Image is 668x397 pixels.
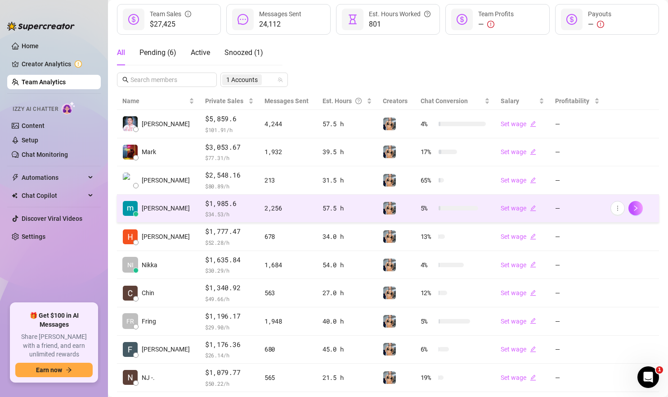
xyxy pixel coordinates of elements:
[205,351,254,360] span: $ 26.14 /h
[123,342,138,357] img: Freddy
[421,344,435,354] span: 6 %
[383,287,396,299] img: Veronica
[142,288,154,298] span: Chin
[123,116,138,131] img: JC Esteban Labi
[22,170,85,185] span: Automations
[12,192,18,199] img: Chat Copilot
[12,174,19,181] span: thunderbolt
[123,370,138,385] img: NJ - Manager
[130,75,204,85] input: Search members
[383,315,396,328] img: Veronica
[501,233,536,240] a: Set wageedit
[323,232,372,242] div: 34.0 h
[501,374,536,381] a: Set wageedit
[530,318,536,324] span: edit
[355,96,362,106] span: question-circle
[22,188,85,203] span: Chat Copilot
[123,145,138,160] img: Mark
[142,260,157,270] span: Nikka
[265,175,312,185] div: 213
[22,233,45,240] a: Settings
[224,48,263,57] span: Snoozed ( 1 )
[191,48,210,57] span: Active
[265,119,312,129] div: 4,244
[614,205,621,211] span: more
[205,311,254,322] span: $1,196.17
[22,151,68,158] a: Chat Monitoring
[421,119,435,129] span: 4 %
[62,101,76,114] img: AI Chatter
[530,121,536,127] span: edit
[501,97,519,105] span: Salary
[150,19,191,30] span: $27,425
[530,374,536,381] span: edit
[323,203,372,213] div: 57.5 h
[555,97,589,105] span: Profitability
[421,232,435,242] span: 13 %
[383,259,396,271] img: Veronica
[139,47,176,58] div: Pending ( 6 )
[7,22,75,31] img: logo-BBDzfeDw.svg
[383,343,396,356] img: Veronica
[205,255,254,265] span: $1,635.84
[205,283,254,293] span: $1,340.92
[501,205,536,212] a: Set wageedit
[323,288,372,298] div: 27.0 h
[478,10,514,18] span: Team Profits
[259,10,301,18] span: Messages Sent
[383,174,396,187] img: Veronica
[421,288,435,298] span: 12 %
[205,226,254,237] span: $1,777.47
[22,42,39,50] a: Home
[205,339,254,350] span: $1,176.36
[205,142,254,153] span: $3,053.67
[588,10,611,18] span: Payouts
[501,346,536,353] a: Set wageedit
[421,316,435,326] span: 5 %
[347,14,358,25] span: hourglass
[550,279,605,307] td: —
[123,201,138,216] img: mia maria
[205,182,254,191] span: $ 80.89 /h
[205,198,254,209] span: $1,985.6
[501,120,536,128] a: Set wageedit
[117,47,125,58] div: All
[142,119,190,129] span: [PERSON_NAME]
[259,19,301,30] span: 24,112
[597,21,604,28] span: exclamation-circle
[550,364,605,392] td: —
[123,229,138,244] img: Holden Seraid
[13,105,58,114] span: Izzy AI Chatter
[265,288,312,298] div: 563
[487,21,494,28] span: exclamation-circle
[323,175,372,185] div: 31.5 h
[205,153,254,162] span: $ 77.31 /h
[205,266,254,275] span: $ 30.29 /h
[142,232,190,242] span: [PERSON_NAME]
[323,344,372,354] div: 45.0 h
[205,238,254,247] span: $ 52.28 /h
[222,74,262,85] span: 1 Accounts
[226,75,258,85] span: 1 Accounts
[383,118,396,130] img: Veronica
[501,289,536,297] a: Set wageedit
[205,210,254,219] span: $ 34.53 /h
[142,147,156,157] span: Mark
[205,367,254,378] span: $1,079.77
[550,166,605,195] td: —
[383,371,396,384] img: Veronica
[369,9,430,19] div: Est. Hours Worked
[421,373,435,383] span: 19 %
[265,260,312,270] div: 1,684
[22,78,66,86] a: Team Analytics
[205,97,243,105] span: Private Sales
[632,205,639,211] span: right
[66,367,72,373] span: arrow-right
[530,149,536,155] span: edit
[323,96,365,106] div: Est. Hours
[377,92,415,110] th: Creators
[142,316,156,326] span: Fring
[656,366,663,374] span: 1
[22,57,94,71] a: Creator Analytics exclamation-circle
[323,373,372,383] div: 21.5 h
